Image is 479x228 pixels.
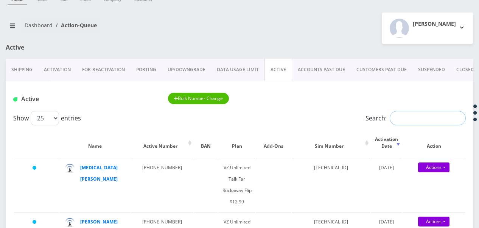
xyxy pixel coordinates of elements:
[6,59,38,81] a: Shipping
[264,59,292,81] a: ACTIVE
[256,128,291,157] th: Add-Ons
[162,59,211,81] a: UP/DOWNGRADE
[218,128,256,157] th: Plan
[382,12,473,44] button: [PERSON_NAME]
[6,44,154,51] h1: Active
[351,59,412,81] a: CUSTOMERS PAST DUE
[379,219,394,225] span: [DATE]
[218,158,256,211] td: VZ Unlimited Talk Far Rockaway Flip $12.99
[131,128,193,157] th: Active Number: activate to sort column ascending
[292,158,370,211] td: [TECHNICAL_ID]
[131,59,162,81] a: PORTING
[371,128,402,157] th: Activation Date: activate to sort column ascending
[131,158,193,211] td: [PHONE_NUMBER]
[403,128,465,157] th: Action
[53,21,97,29] li: Action-Queue
[292,59,351,81] a: ACCOUNTS PAST DUE
[80,164,118,182] a: [MEDICAL_DATA][PERSON_NAME]
[390,111,466,125] input: Search:
[13,111,81,125] label: Show entries
[6,17,234,39] nav: breadcrumb
[59,128,131,157] th: Name
[413,21,456,27] h2: [PERSON_NAME]
[379,164,394,171] span: [DATE]
[76,59,131,81] a: FOR-REActivation
[194,128,218,157] th: BAN
[412,59,451,81] a: SUSPENDED
[80,219,118,225] a: [PERSON_NAME]
[292,128,370,157] th: Sim Number: activate to sort column ascending
[418,217,449,226] a: Actions
[365,111,466,125] label: Search:
[168,93,229,104] button: Bulk Number Change
[13,95,157,103] h1: Active
[13,97,17,102] img: Active
[25,22,53,29] a: Dashboard
[418,162,449,172] a: Actions
[38,59,76,81] a: Activation
[211,59,264,81] a: DATA USAGE LIMIT
[31,111,59,125] select: Showentries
